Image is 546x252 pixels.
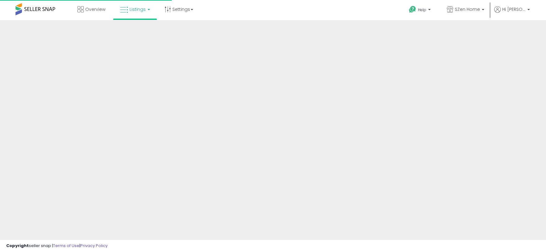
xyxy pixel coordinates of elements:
[6,243,108,249] div: seller snap | |
[6,243,29,249] strong: Copyright
[53,243,79,249] a: Terms of Use
[85,6,105,12] span: Overview
[404,1,437,20] a: Help
[455,6,480,12] span: SZen Home
[418,7,426,12] span: Help
[409,6,416,13] i: Get Help
[494,6,530,20] a: Hi [PERSON_NAME]
[80,243,108,249] a: Privacy Policy
[502,6,526,12] span: Hi [PERSON_NAME]
[130,6,146,12] span: Listings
